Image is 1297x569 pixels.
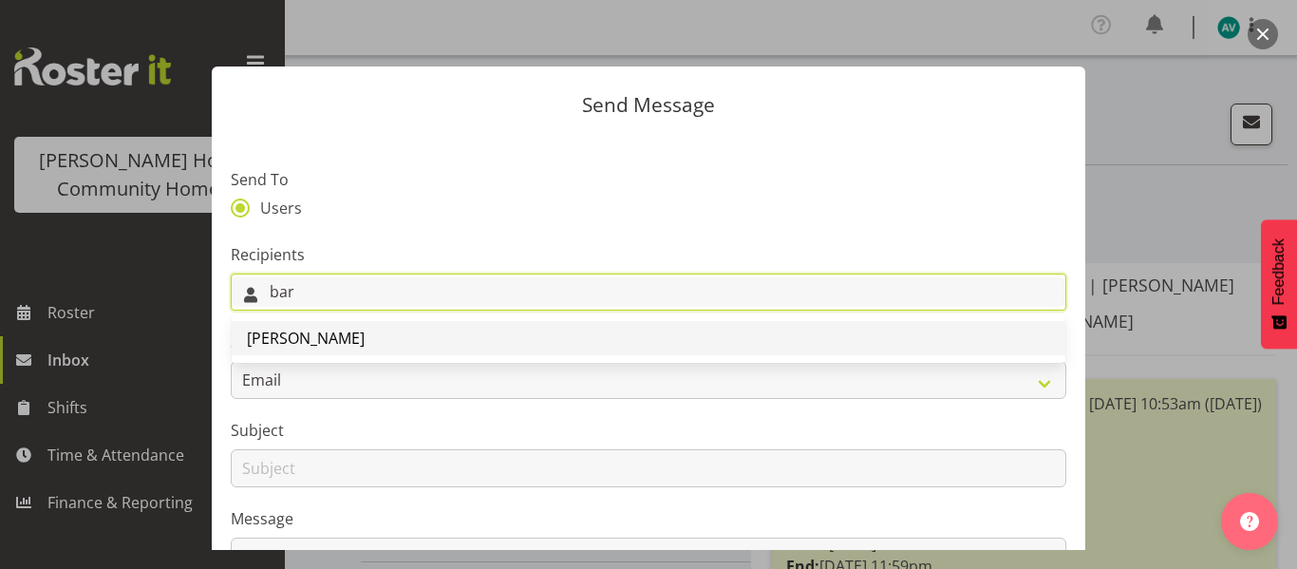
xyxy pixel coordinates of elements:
[1270,238,1288,305] span: Feedback
[231,243,1066,266] label: Recipients
[247,328,365,349] span: [PERSON_NAME]
[231,419,1066,442] label: Subject
[231,168,1066,191] label: Send To
[1240,512,1259,531] img: help-xxl-2.png
[232,277,1065,307] input: Search for users
[231,331,1066,353] label: Send Via
[231,95,1066,115] p: Send Message
[231,449,1066,487] input: Subject
[232,321,1065,355] a: [PERSON_NAME]
[231,507,1066,530] label: Message
[250,199,302,218] span: Users
[1261,219,1297,349] button: Feedback - Show survey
